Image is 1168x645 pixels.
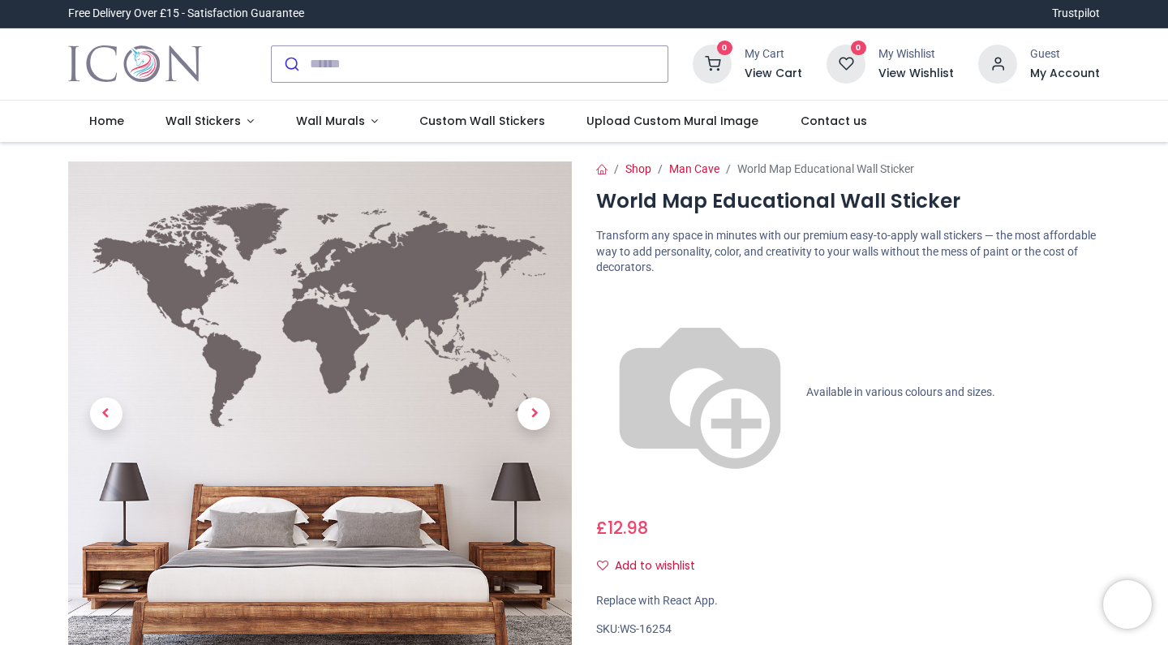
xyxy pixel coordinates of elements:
a: Wall Murals [275,101,399,143]
span: WS-16254 [620,622,672,635]
span: 12.98 [608,516,648,540]
span: Contact us [801,113,867,129]
div: Guest [1030,46,1100,62]
a: My Account [1030,66,1100,82]
span: Wall Stickers [165,113,241,129]
div: SKU: [596,621,1100,638]
div: Free Delivery Over £15 - Satisfaction Guarantee [68,6,304,22]
span: Home [89,113,124,129]
span: Upload Custom Mural Image [586,113,758,129]
a: 0 [827,56,865,69]
span: Wall Murals [296,113,365,129]
h1: World Map Educational Wall Sticker [596,187,1100,215]
span: £ [596,516,648,540]
i: Add to wishlist [597,560,608,571]
a: Man Cave [669,162,719,175]
a: Trustpilot [1052,6,1100,22]
div: Replace with React App. [596,593,1100,609]
button: Add to wishlistAdd to wishlist [596,553,709,580]
a: Logo of Icon Wall Stickers [68,41,202,87]
span: World Map Educational Wall Sticker [737,162,914,175]
span: Available in various colours and sizes. [806,385,995,398]
sup: 0 [851,41,866,56]
button: Submit [272,46,310,82]
div: My Cart [745,46,802,62]
span: Custom Wall Stickers [419,113,545,129]
a: View Wishlist [878,66,954,82]
a: Previous [68,237,144,590]
img: Icon Wall Stickers [68,41,202,87]
span: Previous [90,398,122,430]
p: Transform any space in minutes with our premium easy-to-apply wall stickers — the most affordable... [596,228,1100,276]
iframe: Brevo live chat [1103,580,1152,629]
div: My Wishlist [878,46,954,62]
img: color-wheel.png [596,289,804,497]
sup: 0 [717,41,732,56]
a: Next [496,237,572,590]
span: Next [517,398,550,430]
a: Wall Stickers [144,101,275,143]
a: View Cart [745,66,802,82]
a: Shop [625,162,651,175]
a: 0 [693,56,732,69]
